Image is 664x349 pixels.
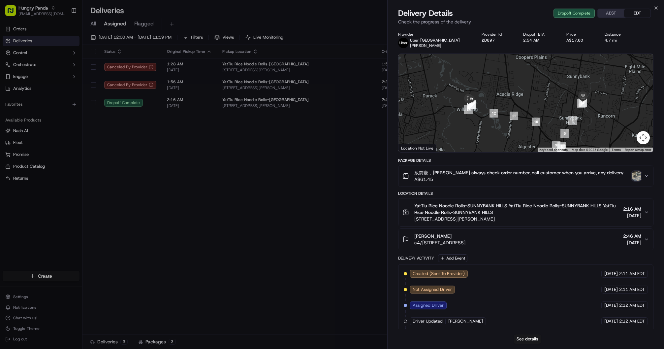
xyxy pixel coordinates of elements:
img: photo_proof_of_delivery image [632,171,641,181]
div: 12 [490,109,498,118]
span: [STREET_ADDRESS][PERSON_NAME] [414,216,620,222]
div: Provider [398,32,471,37]
span: a4/[STREET_ADDRESS] [414,239,465,246]
span: Not Assigned Driver [413,287,452,293]
button: AEST [598,9,624,17]
div: Package Details [398,158,653,163]
span: 2:11 AM EDT [619,287,645,293]
p: Uber [GEOGRAPHIC_DATA] [410,38,460,43]
span: [DATE] [604,302,618,308]
div: 2:54 AM [523,38,555,43]
div: 8 [557,142,566,151]
a: Report a map error [625,148,651,152]
span: [DATE] [604,287,618,293]
div: 1 [577,99,585,108]
span: [DATE] [623,239,641,246]
img: uber-new-logo.jpeg [398,38,409,48]
div: Location Details [398,191,653,196]
div: 5 [560,129,569,138]
span: [PERSON_NAME] [414,233,452,239]
span: [PERSON_NAME] [410,43,441,48]
span: A$61.45 [414,176,629,183]
span: 放前臺，[PERSON_NAME] always check order number, call customer when you arrive, any delivery issues, ... [414,169,629,176]
span: [PERSON_NAME] [448,318,483,324]
div: 11 [510,112,518,120]
div: 10 [532,118,540,126]
span: [DATE] [604,271,618,277]
div: 9 [552,141,560,150]
span: Created (Sent To Provider) [413,271,465,277]
span: 2:12 AM EDT [619,302,645,308]
span: [DATE] [623,212,641,219]
span: YatTiu Rice Noodle Rolls-SUNNYBANK HILLS YatTiu Rice Noodle Rolls-SUNNYBANK HILLS YatTiu Rice Noo... [414,202,620,216]
span: Delivery Details [398,8,453,18]
span: 2:11 AM EDT [619,271,645,277]
span: Driver Updated [413,318,443,324]
button: 放前臺，[PERSON_NAME] always check order number, call customer when you arrive, any delivery issues, ... [398,165,653,187]
p: Check the progress of the delivery [398,18,653,25]
button: See details [514,334,541,344]
button: YatTiu Rice Noodle Rolls-SUNNYBANK HILLS YatTiu Rice Noodle Rolls-SUNNYBANK HILLS YatTiu Rice Noo... [398,198,653,226]
button: Map camera controls [637,131,650,144]
span: 2:16 AM [623,206,641,212]
div: Delivery Activity [398,256,434,261]
span: 2:46 AM [623,233,641,239]
span: Map data ©2025 Google [572,148,608,152]
div: Provider Id [482,32,513,37]
div: 18 [467,100,476,109]
span: 2:12 AM EDT [619,318,645,324]
a: Open this area in Google Maps (opens a new window) [400,144,422,152]
div: A$17.60 [566,38,594,43]
div: 13 [464,105,473,114]
div: Dropoff ETA [523,32,555,37]
button: Add Event [438,254,467,262]
button: Keyboard shortcuts [539,148,568,152]
div: Distance [605,32,632,37]
img: Google [400,144,422,152]
div: Location Not Live [398,144,436,152]
button: EDT [624,9,650,17]
span: Assigned Driver [413,302,444,308]
div: Price [566,32,594,37]
div: 3 [579,98,587,107]
span: [DATE] [604,318,618,324]
div: 4 [568,116,577,125]
button: 2D697 [482,38,495,43]
div: 4.7 mi [605,38,632,43]
a: Terms (opens in new tab) [612,148,621,152]
button: [PERSON_NAME]a4/[STREET_ADDRESS]2:46 AM[DATE] [398,229,653,250]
